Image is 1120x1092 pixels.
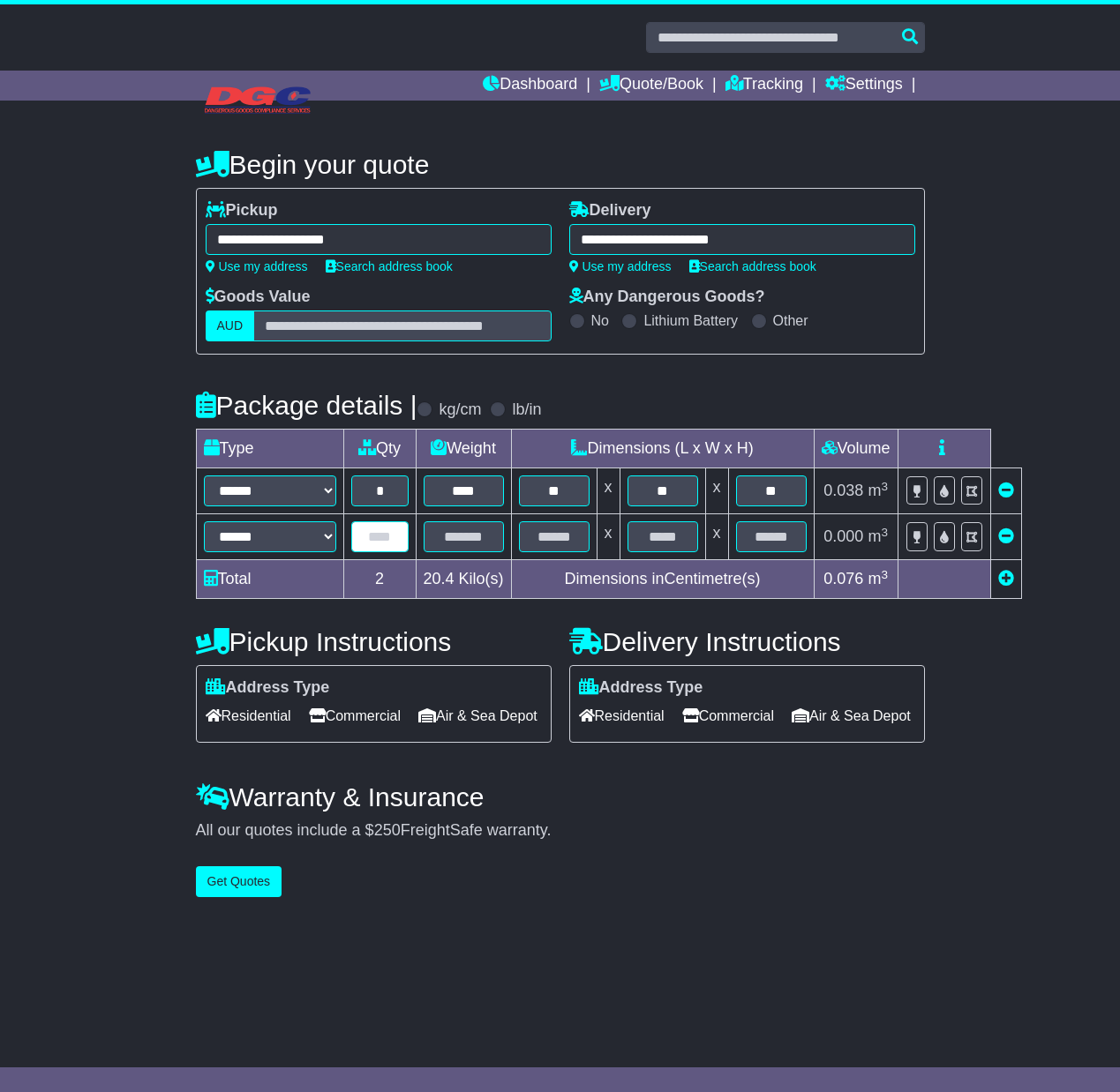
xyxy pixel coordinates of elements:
[773,312,808,329] label: Other
[881,526,888,539] sup: 3
[424,570,455,587] span: 20.4
[591,312,609,329] label: No
[599,71,703,101] a: Quote/Book
[439,400,481,420] label: kg/cm
[326,259,453,273] a: Search address book
[579,678,703,698] label: Address Type
[512,400,541,420] label: lb/in
[196,627,552,656] h4: Pickup Instructions
[597,468,620,514] td: x
[682,702,774,729] span: Commercial
[569,627,925,656] h4: Delivery Instructions
[868,527,888,545] span: m
[206,259,308,273] a: Use my address
[705,514,728,560] td: x
[206,310,255,341] label: AUD
[823,570,863,587] span: 0.076
[825,71,903,101] a: Settings
[998,570,1014,587] a: Add new item
[483,71,577,101] a: Dashboard
[343,430,416,468] td: Qty
[643,312,738,329] label: Lithium Battery
[416,430,511,468] td: Weight
[196,866,282,897] button: Get Quotes
[511,430,814,468] td: Dimensions (L x W x H)
[814,430,898,468] td: Volume
[998,482,1014,499] a: Remove this item
[196,560,343,599] td: Total
[881,568,888,581] sup: 3
[206,288,311,307] label: Goods Value
[206,678,330,698] label: Address Type
[206,702,291,729] span: Residential
[416,560,511,599] td: Kilo(s)
[196,430,343,468] td: Type
[196,782,925,812] h4: Warranty & Insurance
[725,71,803,101] a: Tracking
[792,702,911,729] span: Air & Sea Depot
[569,288,765,307] label: Any Dangerous Goods?
[374,821,401,839] span: 250
[569,201,651,221] label: Delivery
[343,560,416,599] td: 2
[569,259,672,273] a: Use my address
[309,702,401,729] span: Commercial
[597,514,620,560] td: x
[823,482,863,499] span: 0.038
[206,201,278,221] label: Pickup
[689,259,816,273] a: Search address book
[196,821,925,841] div: All our quotes include a $ FreightSafe warranty.
[511,560,814,599] td: Dimensions in Centimetre(s)
[868,482,888,499] span: m
[881,480,888,493] sup: 3
[196,150,925,179] h4: Begin your quote
[998,527,1014,545] a: Remove this item
[196,391,417,420] h4: Package details |
[823,527,863,545] span: 0.000
[868,570,888,587] span: m
[579,702,665,729] span: Residential
[418,702,537,729] span: Air & Sea Depot
[705,468,728,514] td: x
